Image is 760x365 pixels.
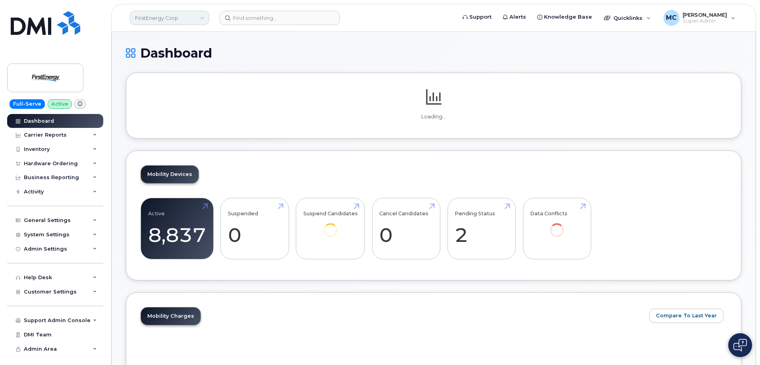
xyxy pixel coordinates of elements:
button: Compare To Last Year [649,309,723,323]
a: Suspend Candidates [303,203,358,248]
a: Suspended 0 [228,203,282,255]
a: Active 8,837 [148,203,206,255]
a: Data Conflicts [530,203,584,248]
a: Mobility Devices [141,166,199,183]
h1: Dashboard [126,46,741,60]
span: Compare To Last Year [656,312,717,319]
a: Cancel Candidates 0 [379,203,433,255]
a: Pending Status 2 [455,203,508,255]
img: Open chat [733,339,747,351]
a: Mobility Charges [141,307,201,325]
p: Loading... [141,113,727,120]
